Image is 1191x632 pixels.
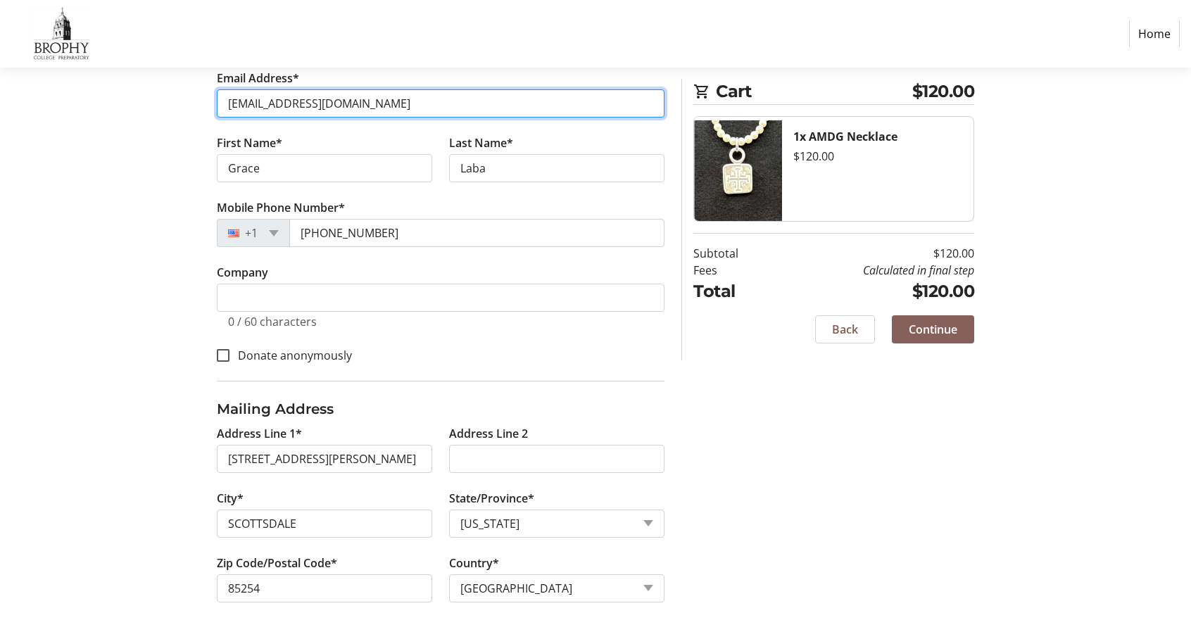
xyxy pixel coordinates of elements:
label: City* [217,490,244,507]
label: Mobile Phone Number* [217,199,345,216]
tr-character-limit: 0 / 60 characters [228,314,317,329]
span: $120.00 [912,79,975,104]
strong: 1x AMDG Necklace [793,129,897,144]
td: $120.00 [774,279,974,304]
label: Country* [449,555,499,571]
label: First Name* [217,134,282,151]
td: Fees [693,262,774,279]
h3: Mailing Address [217,398,664,419]
span: Back [832,321,858,338]
span: Cart [716,79,912,104]
input: Zip or Postal Code [217,574,432,602]
div: $120.00 [793,148,962,165]
label: Zip Code/Postal Code* [217,555,337,571]
td: Subtotal [693,245,774,262]
label: Company [217,264,268,281]
button: Back [815,315,875,343]
td: $120.00 [774,245,974,262]
input: Address [217,445,432,473]
a: Home [1129,20,1180,47]
label: Last Name* [449,134,513,151]
label: State/Province* [449,490,534,507]
label: Donate anonymously [229,347,352,364]
img: AMDG Necklace [694,117,782,221]
img: Brophy College Preparatory 's Logo [11,6,111,62]
label: Address Line 2 [449,425,528,442]
input: City [217,510,432,538]
td: Total [693,279,774,304]
input: (201) 555-0123 [289,219,664,247]
td: Calculated in final step [774,262,974,279]
button: Continue [892,315,974,343]
label: Address Line 1* [217,425,302,442]
label: Email Address* [217,70,299,87]
span: Continue [909,321,957,338]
